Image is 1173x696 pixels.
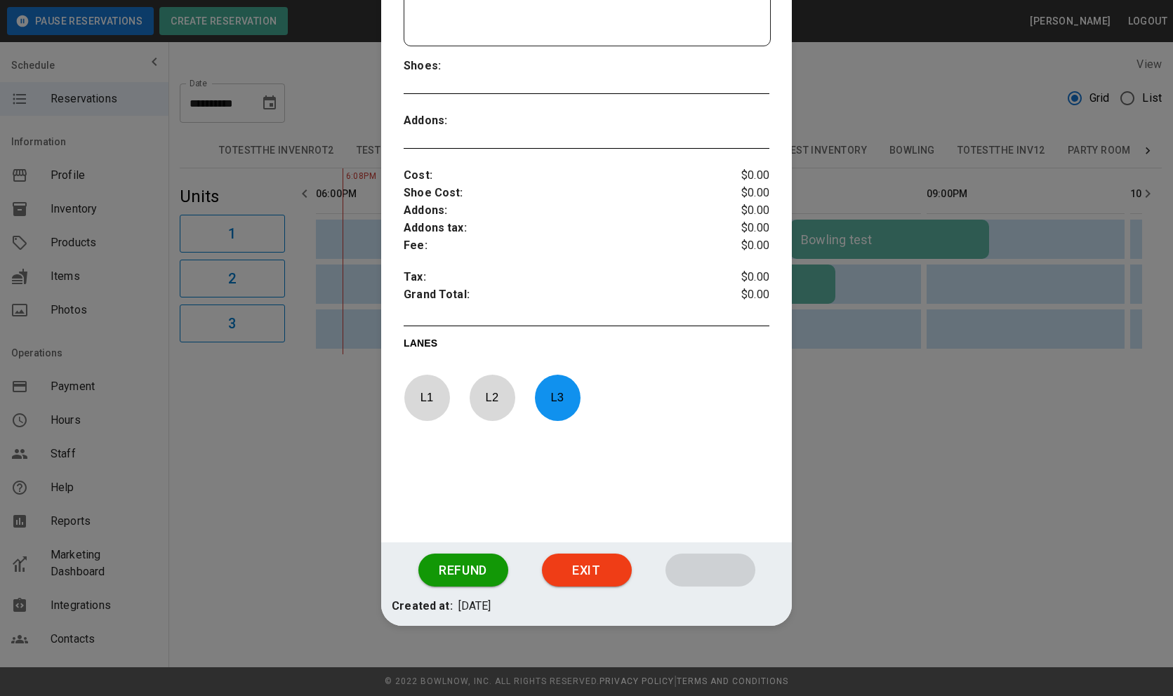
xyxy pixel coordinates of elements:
[708,237,769,255] p: $0.00
[404,202,708,220] p: Addons :
[542,554,632,587] button: Exit
[708,185,769,202] p: $0.00
[708,286,769,307] p: $0.00
[404,286,708,307] p: Grand Total :
[708,202,769,220] p: $0.00
[708,220,769,237] p: $0.00
[404,381,450,414] p: L 1
[404,185,708,202] p: Shoe Cost :
[404,269,708,286] p: Tax :
[418,554,508,587] button: Refund
[404,58,495,75] p: Shoes :
[458,598,491,615] p: [DATE]
[469,381,515,414] p: L 2
[404,237,708,255] p: Fee :
[708,269,769,286] p: $0.00
[392,598,453,615] p: Created at:
[404,220,708,237] p: Addons tax :
[404,112,495,130] p: Addons :
[404,336,769,356] p: LANES
[534,381,581,414] p: L 3
[404,167,708,185] p: Cost :
[708,167,769,185] p: $0.00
